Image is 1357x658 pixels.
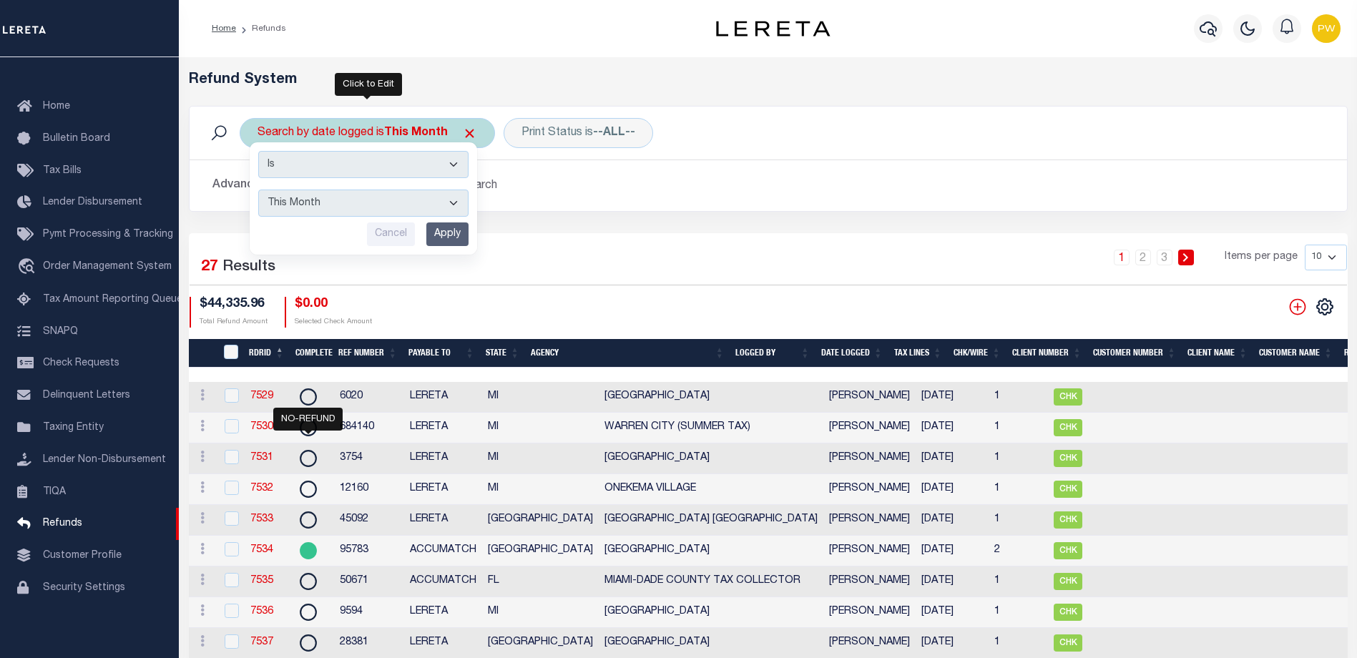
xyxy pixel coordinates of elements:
[250,637,273,647] a: 7537
[43,551,122,561] span: Customer Profile
[823,536,916,566] td: [PERSON_NAME]
[250,453,273,463] a: 7531
[404,597,482,628] td: LERETA
[716,21,831,36] img: logo-dark.svg
[1312,14,1341,43] img: svg+xml;base64,PHN2ZyB4bWxucz0iaHR0cDovL3d3dy53My5vcmcvMjAwMC9zdmciIHBvaW50ZXItZXZlbnRzPSJub25lIi...
[989,382,1048,413] td: 1
[482,413,599,443] td: MI
[948,339,1006,368] th: Chk/Wire: activate to sort column ascending
[43,455,166,465] span: Lender Non-Disbursement
[43,326,78,336] span: SNAPQ
[599,413,823,443] td: WARREN CITY (SUMMER TAX)
[43,583,125,593] span: Security Settings
[482,474,599,505] td: MI
[525,339,730,368] th: Agency: activate to sort column ascending
[334,597,404,628] td: 9594
[916,536,989,566] td: [DATE]
[189,72,1348,89] h5: Refund System
[404,566,482,597] td: ACCUMATCH
[989,597,1048,628] td: 1
[334,413,404,443] td: 684140
[482,505,599,536] td: [GEOGRAPHIC_DATA]
[43,230,173,240] span: Pymt Processing & Tracking
[243,339,290,368] th: RDRID: activate to sort column descending
[273,408,343,431] div: NO-REFUND
[404,382,482,413] td: LERETA
[916,382,989,413] td: [DATE]
[916,505,989,536] td: [DATE]
[823,505,916,536] td: [PERSON_NAME]
[1054,542,1082,559] span: CHK
[599,505,823,536] td: [GEOGRAPHIC_DATA] [GEOGRAPHIC_DATA]
[599,382,823,413] td: [GEOGRAPHIC_DATA]
[815,339,888,368] th: Date Logged: activate to sort column ascending
[43,102,70,112] span: Home
[1135,250,1151,265] a: 2
[1054,450,1082,467] span: CHK
[888,339,948,368] th: Tax Lines: activate to sort column ascending
[334,382,404,413] td: 6020
[426,222,469,246] input: Apply
[1114,250,1130,265] a: 1
[250,422,273,432] a: 7530
[334,536,404,566] td: 95783
[222,256,275,279] label: Results
[250,483,273,493] a: 7532
[43,358,119,368] span: Check Requests
[1225,250,1298,265] span: Items per page
[989,536,1048,566] td: 2
[200,297,268,313] h4: $44,335.96
[989,474,1048,505] td: 1
[334,505,404,536] td: 45092
[295,297,372,313] h4: $0.00
[250,576,273,586] a: 7535
[404,413,482,443] td: LERETA
[43,295,182,305] span: Tax Amount Reporting Queue
[482,566,599,597] td: FL
[335,73,402,96] div: Click to Edit
[215,339,243,368] th: RefundDepositRegisterID
[290,339,333,368] th: Complete
[1253,339,1338,368] th: Customer Name: activate to sort column ascending
[43,391,130,401] span: Delinquent Letters
[599,536,823,566] td: [GEOGRAPHIC_DATA]
[1006,339,1087,368] th: Client Number: activate to sort column ascending
[482,382,599,413] td: MI
[916,413,989,443] td: [DATE]
[43,423,104,433] span: Taxing Entity
[43,197,142,207] span: Lender Disbursement
[480,339,525,368] th: State: activate to sort column ascending
[212,172,331,200] button: Advanced Search
[404,474,482,505] td: LERETA
[823,566,916,597] td: [PERSON_NAME]
[334,443,404,474] td: 3754
[201,260,218,275] span: 27
[1054,419,1082,436] span: CHK
[1054,573,1082,590] span: CHK
[989,566,1048,597] td: 1
[916,566,989,597] td: [DATE]
[823,413,916,443] td: [PERSON_NAME]
[250,514,273,524] a: 7533
[43,486,66,496] span: TIQA
[916,443,989,474] td: [DATE]
[43,134,110,144] span: Bulletin Board
[212,24,236,33] a: Home
[1157,250,1172,265] a: 3
[1087,339,1182,368] th: Customer Number: activate to sort column ascending
[295,317,372,328] p: Selected Check Amount
[1054,511,1082,529] span: CHK
[599,474,823,505] td: ONEKEMA VILLAGE
[482,443,599,474] td: MI
[1054,604,1082,621] span: CHK
[334,566,404,597] td: 50671
[43,166,82,176] span: Tax Bills
[200,317,268,328] p: Total Refund Amount
[333,339,403,368] th: Ref Number: activate to sort column ascending
[240,118,495,148] div: Search by date logged is
[404,505,482,536] td: LERETA
[989,413,1048,443] td: 1
[334,474,404,505] td: 12160
[989,505,1048,536] td: 1
[250,391,273,401] a: 7529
